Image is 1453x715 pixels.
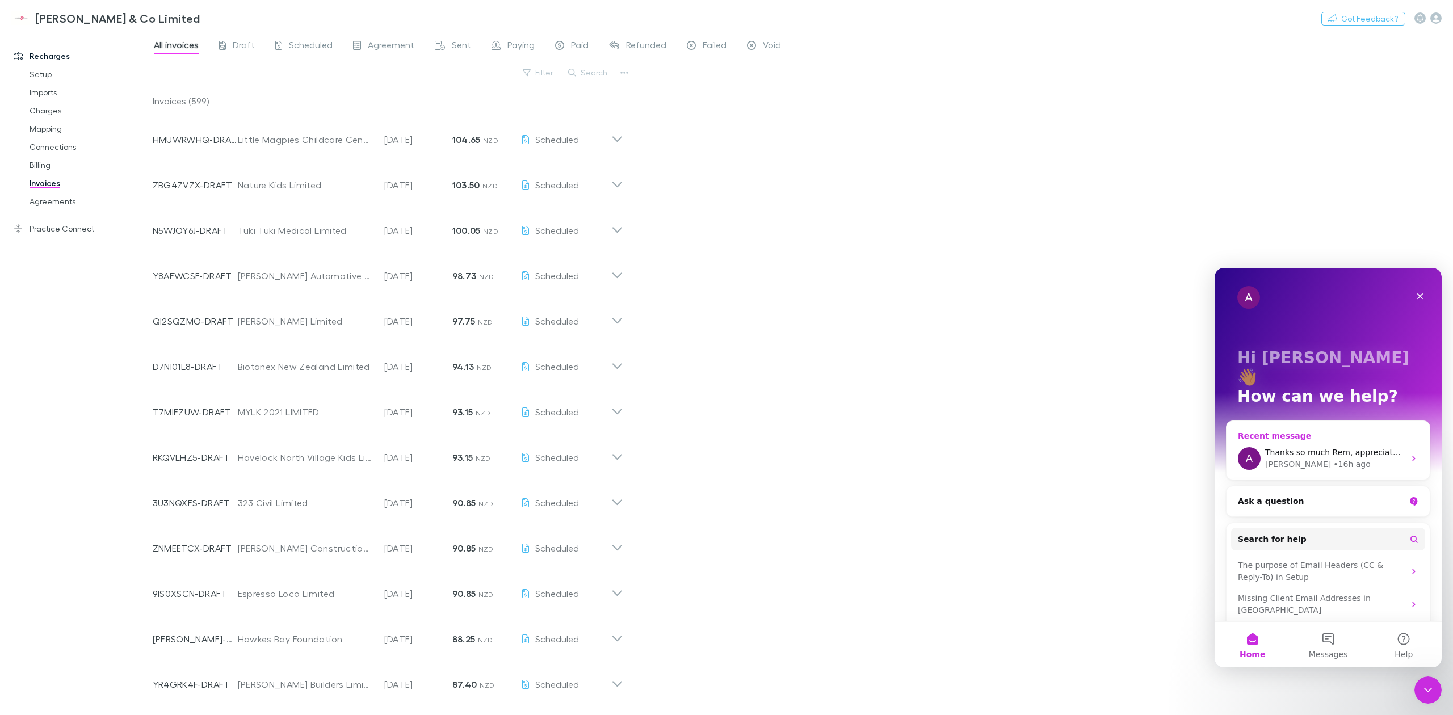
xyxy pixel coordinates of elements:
[480,681,495,689] span: NZD
[535,225,579,235] span: Scheduled
[238,632,373,646] div: Hawkes Bay Foundation
[23,292,190,316] div: The purpose of Email Headers (CC & Reply-To) in Setup
[535,542,579,553] span: Scheduled
[153,314,238,328] p: QI2SQZMO-DRAFT
[478,545,494,553] span: NZD
[153,224,238,237] p: N5WJOY6J-DRAFT
[51,180,256,189] span: Thanks so much Rem, appreciate you sorting this :)
[5,5,207,32] a: [PERSON_NAME] & Co Limited
[144,203,632,249] div: N5WJOY6J-DRAFTTuki Tuki Medical Limited[DATE]100.05 NZDScheduled
[384,360,452,373] p: [DATE]
[18,156,162,174] a: Billing
[144,521,632,566] div: ZNMEETCX-DRAFT[PERSON_NAME] Construction Limited[DATE]90.85 NZDScheduled
[25,382,51,390] span: Home
[23,325,190,348] div: Missing Client Email Addresses in [GEOGRAPHIC_DATA]
[535,452,579,462] span: Scheduled
[238,678,373,691] div: [PERSON_NAME] Builders Limited
[144,385,632,430] div: T7MIEZUW-DRAFTMYLK 2021 LIMITED[DATE]93.15 NZDScheduled
[384,678,452,691] p: [DATE]
[153,632,238,646] p: [PERSON_NAME]-0535
[535,270,579,281] span: Scheduled
[18,138,162,156] a: Connections
[16,320,211,353] div: Missing Client Email Addresses in [GEOGRAPHIC_DATA]
[18,102,162,120] a: Charges
[703,39,726,54] span: Failed
[153,360,238,373] p: D7NI01L8-DRAFT
[2,220,162,238] a: Practice Connect
[507,39,535,54] span: Paying
[535,361,579,372] span: Scheduled
[16,287,211,320] div: The purpose of Email Headers (CC & Reply-To) in Setup
[478,636,493,644] span: NZD
[1215,268,1442,667] iframe: Intercom live chat
[18,65,162,83] a: Setup
[384,178,452,192] p: [DATE]
[233,39,255,54] span: Draft
[180,382,198,390] span: Help
[763,39,781,54] span: Void
[384,405,452,419] p: [DATE]
[144,112,632,158] div: HMUWRWHQ-DRAFTLittle Magpies Childcare Centre Little Magpies Childcare Services Limited[DATE]104....
[452,542,476,554] strong: 90.85
[238,587,373,600] div: Espresso Loco Limited
[16,260,211,283] button: Search for help
[452,497,476,508] strong: 90.85
[154,39,199,54] span: All invoices
[94,382,133,390] span: Messages
[238,405,373,419] div: MYLK 2021 LIMITED
[144,158,632,203] div: ZBG4ZVZX-DRAFTNature Kids Limited[DATE]103.50 NZDScheduled
[535,588,579,599] span: Scheduled
[478,318,493,326] span: NZD
[18,174,162,192] a: Invoices
[384,451,452,464] p: [DATE]
[476,454,491,462] span: NZD
[384,632,452,646] p: [DATE]
[144,566,632,612] div: 9IS0XSCN-DRAFTEspresso Loco Limited[DATE]90.85 NZDScheduled
[452,39,471,54] span: Sent
[35,11,200,25] h3: [PERSON_NAME] & Co Limited
[384,587,452,600] p: [DATE]
[18,120,162,138] a: Mapping
[452,633,476,645] strong: 88.25
[535,633,579,644] span: Scheduled
[1321,12,1405,26] button: Got Feedback?
[483,227,498,235] span: NZD
[153,405,238,419] p: T7MIEZUW-DRAFT
[384,541,452,555] p: [DATE]
[452,679,477,690] strong: 87.40
[11,11,31,25] img: Epplett & Co Limited's Logo
[18,83,162,102] a: Imports
[144,249,632,294] div: Y8AEWCSF-DRAFT[PERSON_NAME] Automotive Limited[DATE]98.73 NZDScheduled
[11,218,216,249] div: Ask a question
[238,496,373,510] div: 323 Civil Limited
[153,587,238,600] p: 9IS0XSCN-DRAFT
[535,406,579,417] span: Scheduled
[144,657,632,703] div: YR4GRK4F-DRAFT[PERSON_NAME] Builders Limited[DATE]87.40 NZDScheduled
[384,496,452,510] p: [DATE]
[452,316,476,327] strong: 97.75
[153,496,238,510] p: 3U3NQXES-DRAFT
[238,133,373,146] div: Little Magpies Childcare Centre Little Magpies Childcare Services Limited
[23,228,190,239] div: Ask a question
[479,272,494,281] span: NZD
[238,269,373,283] div: [PERSON_NAME] Automotive Limited
[23,266,92,277] span: Search for help
[153,178,238,192] p: ZBG4ZVZX-DRAFT
[452,361,474,372] strong: 94.13
[238,541,373,555] div: [PERSON_NAME] Construction Limited
[144,339,632,385] div: D7NI01L8-DRAFTBiotanex New Zealand Limited[DATE]94.13 NZDScheduled
[384,269,452,283] p: [DATE]
[384,224,452,237] p: [DATE]
[195,18,216,39] div: Close
[452,270,477,281] strong: 98.73
[153,269,238,283] p: Y8AEWCSF-DRAFT
[119,191,156,203] div: • 16h ago
[18,192,162,211] a: Agreements
[477,363,492,372] span: NZD
[535,316,579,326] span: Scheduled
[238,360,373,373] div: Biotanex New Zealand Limited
